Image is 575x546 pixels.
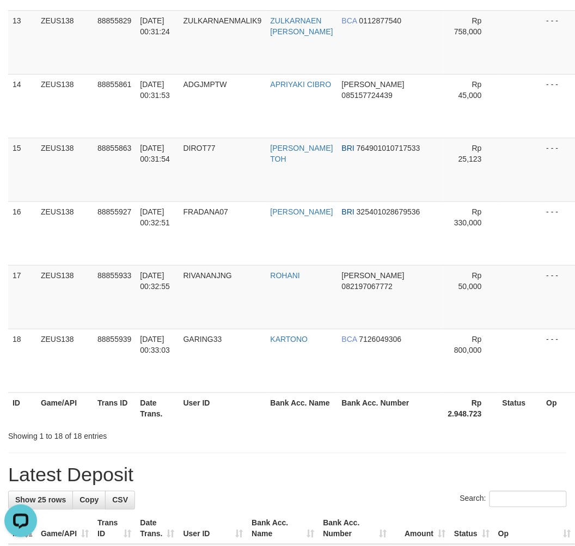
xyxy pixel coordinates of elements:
[319,513,392,544] th: Bank Acc. Number: activate to sort column ascending
[542,265,573,329] td: - - -
[266,392,338,424] th: Bank Acc. Name
[271,80,332,89] a: APRIYAKI CIBRO
[8,392,36,424] th: ID
[342,16,357,25] span: BCA
[140,271,170,291] span: [DATE] 00:32:55
[97,144,131,152] span: 88855863
[458,80,482,100] span: Rp 45,000
[72,491,106,510] a: Copy
[8,10,36,74] td: 13
[357,207,420,216] span: Copy 325401028679536 to clipboard
[342,80,405,89] span: [PERSON_NAME]
[542,10,573,74] td: - - -
[454,335,482,354] span: Rp 800,000
[342,282,393,291] span: Copy 082197067772 to clipboard
[271,144,333,163] a: [PERSON_NAME] TOH
[454,16,482,36] span: Rp 758,000
[342,207,354,216] span: BRI
[136,513,179,544] th: Date Trans.: activate to sort column ascending
[183,335,222,343] span: GARING33
[97,335,131,343] span: 88855939
[140,335,170,354] span: [DATE] 00:33:03
[8,329,36,392] td: 18
[15,496,66,505] span: Show 25 rows
[140,16,170,36] span: [DATE] 00:31:24
[271,207,333,216] a: [PERSON_NAME]
[36,74,93,138] td: ZEUS138
[342,335,357,343] span: BCA
[140,80,170,100] span: [DATE] 00:31:53
[8,464,567,486] h1: Latest Deposit
[36,10,93,74] td: ZEUS138
[444,392,498,424] th: Rp 2.948.723
[8,201,36,265] td: 16
[342,91,393,100] span: Copy 085157724439 to clipboard
[338,392,444,424] th: Bank Acc. Number
[36,265,93,329] td: ZEUS138
[8,427,231,442] div: Showing 1 to 18 of 18 entries
[460,491,567,507] label: Search:
[79,496,99,505] span: Copy
[359,335,402,343] span: Copy 7126049306 to clipboard
[179,513,248,544] th: User ID: activate to sort column ascending
[458,144,482,163] span: Rp 25,123
[183,80,227,89] span: ADGJMPTW
[271,16,333,36] a: ZULKARNAEN [PERSON_NAME]
[97,207,131,216] span: 88855927
[183,144,216,152] span: DIROT77
[105,491,135,510] a: CSV
[8,491,73,510] a: Show 25 rows
[542,392,573,424] th: Op
[542,138,573,201] td: - - -
[450,513,494,544] th: Status: activate to sort column ascending
[342,271,405,280] span: [PERSON_NAME]
[542,329,573,392] td: - - -
[36,513,93,544] th: Game/API: activate to sort column ascending
[494,513,575,544] th: Op: activate to sort column ascending
[542,74,573,138] td: - - -
[179,392,266,424] th: User ID
[97,80,131,89] span: 88855861
[140,144,170,163] span: [DATE] 00:31:54
[271,271,300,280] a: ROHANI
[4,4,37,37] button: Open LiveChat chat widget
[8,265,36,329] td: 17
[498,392,542,424] th: Status
[247,513,319,544] th: Bank Acc. Name: activate to sort column ascending
[458,271,482,291] span: Rp 50,000
[183,271,232,280] span: RIVANANJNG
[36,138,93,201] td: ZEUS138
[97,271,131,280] span: 88855933
[36,201,93,265] td: ZEUS138
[140,207,170,227] span: [DATE] 00:32:51
[93,392,136,424] th: Trans ID
[97,16,131,25] span: 88855829
[8,74,36,138] td: 14
[183,207,228,216] span: FRADANA07
[490,491,567,507] input: Search:
[136,392,179,424] th: Date Trans.
[271,335,308,343] a: KARTONO
[357,144,420,152] span: Copy 764901010717533 to clipboard
[542,201,573,265] td: - - -
[359,16,402,25] span: Copy 0112877540 to clipboard
[183,16,262,25] span: ZULKARNAENMALIK9
[112,496,128,505] span: CSV
[342,144,354,152] span: BRI
[36,329,93,392] td: ZEUS138
[454,207,482,227] span: Rp 330,000
[391,513,450,544] th: Amount: activate to sort column ascending
[8,138,36,201] td: 15
[93,513,136,544] th: Trans ID: activate to sort column ascending
[36,392,93,424] th: Game/API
